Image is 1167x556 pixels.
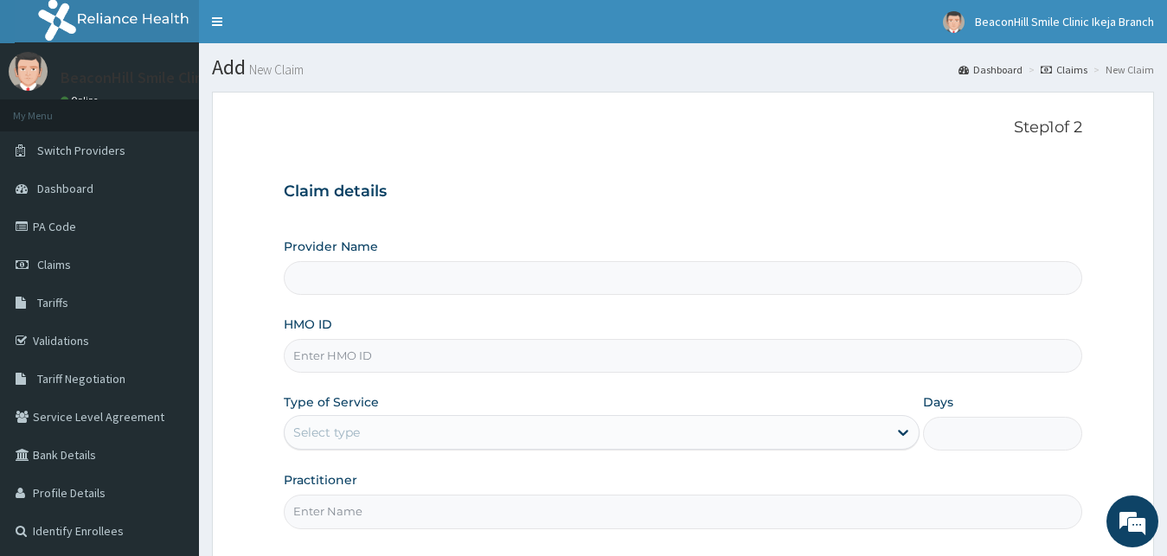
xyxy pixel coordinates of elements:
div: Select type [293,424,360,441]
label: Practitioner [284,471,357,489]
span: Dashboard [37,181,93,196]
input: Enter Name [284,495,1083,528]
label: HMO ID [284,316,332,333]
span: Tariffs [37,295,68,310]
span: BeaconHill Smile Clinic Ikeja Branch [975,14,1154,29]
span: Claims [37,257,71,272]
p: BeaconHill Smile Clinic Ikeja Branch [61,70,301,86]
h1: Add [212,56,1154,79]
a: Dashboard [959,62,1023,77]
p: Step 1 of 2 [284,118,1083,137]
label: Days [923,393,953,411]
li: New Claim [1089,62,1154,77]
a: Claims [1041,62,1087,77]
a: Online [61,94,102,106]
span: Tariff Negotiation [37,371,125,387]
input: Enter HMO ID [284,339,1083,373]
label: Type of Service [284,393,379,411]
h3: Claim details [284,182,1083,201]
label: Provider Name [284,238,378,255]
span: Switch Providers [37,143,125,158]
img: User Image [9,52,48,91]
img: User Image [943,11,965,33]
small: New Claim [246,63,304,76]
